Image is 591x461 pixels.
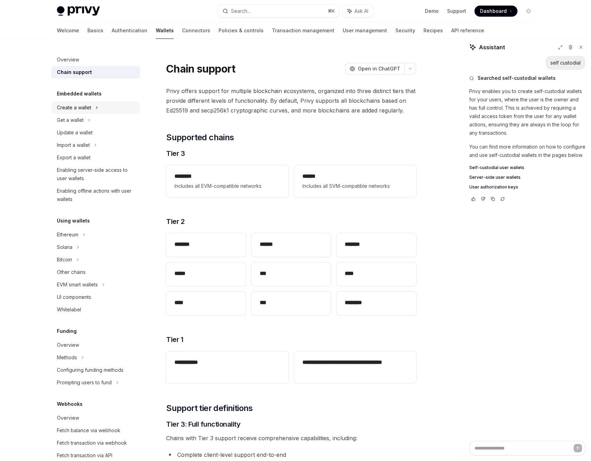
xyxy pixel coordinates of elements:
[302,182,408,190] span: Includes all SVM-compatible networks
[51,303,140,316] a: Whitelabel
[272,22,334,39] a: Transaction management
[51,151,140,164] a: Export a wallet
[328,8,335,14] span: ⌘ K
[166,132,234,143] span: Supported chains
[469,75,585,82] button: Searched self-custodial wallets
[57,451,112,460] div: Fetch transaction via API
[166,165,288,197] a: **** ***Includes all EVM-compatible networks
[166,86,416,115] span: Privy offers support for multiple blockchain ecosystems, organized into three distinct tiers that...
[57,426,120,435] div: Fetch balance via webhook
[57,243,72,251] div: Solana
[550,59,581,66] div: self custodial
[166,335,183,344] span: Tier 1
[51,291,140,303] a: UI components
[57,128,93,137] div: Update a wallet
[87,22,103,39] a: Basics
[51,424,140,437] a: Fetch balance via webhook
[57,439,127,447] div: Fetch transaction via webhook
[166,149,185,158] span: Tier 3
[166,62,235,75] h1: Chain support
[469,87,585,137] p: Privy enables you to create self-custodial wallets for your users, where the user is the owner an...
[478,75,556,82] span: Searched self-custodial wallets
[294,165,416,197] a: **** *Includes all SVM-compatible networks
[51,266,140,278] a: Other chains
[57,166,136,183] div: Enabling server-side access to user wallets
[166,403,253,414] span: Support tier definitions
[343,5,373,17] button: Ask AI
[469,184,585,190] a: User authorization keys
[51,66,140,78] a: Chain support
[480,8,507,15] span: Dashboard
[57,366,123,374] div: Configuring funding methods
[469,184,518,190] span: User authorization keys
[51,339,140,351] a: Overview
[51,364,140,376] a: Configuring funding methods
[57,353,77,362] div: Methods
[57,293,91,301] div: UI components
[57,153,91,162] div: Export a wallet
[469,143,585,159] p: You can find more information on how to configure and use self-custodial wallets in the pages below.
[423,22,443,39] a: Recipes
[469,165,585,170] a: Self-custodial user wallets
[166,217,185,226] span: Tier 2
[112,22,147,39] a: Authentication
[343,22,387,39] a: User management
[469,165,524,170] span: Self-custodial user wallets
[57,305,81,314] div: Whitelabel
[57,327,77,335] h5: Funding
[57,341,79,349] div: Overview
[166,433,416,443] span: Chains with Tier 3 support receive comprehensive capabilities, including:
[51,185,140,206] a: Enabling offline actions with user wallets
[166,419,240,429] span: Tier 3: Full functionality
[57,56,79,64] div: Overview
[51,164,140,185] a: Enabling server-side access to user wallets
[358,65,400,72] span: Open in ChatGPT
[57,268,86,276] div: Other chains
[57,217,90,225] h5: Using wallets
[219,22,264,39] a: Policies & controls
[57,400,83,408] h5: Webhooks
[345,63,404,75] button: Open in ChatGPT
[447,8,466,15] a: Support
[57,378,112,387] div: Prompting users to fund
[354,8,368,15] span: Ask AI
[479,43,505,51] span: Assistant
[57,280,98,289] div: EVM smart wallets
[57,68,92,76] div: Chain support
[51,126,140,139] a: Update a wallet
[57,255,72,264] div: Bitcoin
[51,412,140,424] a: Overview
[395,22,415,39] a: Security
[469,175,585,180] a: Server-side user wallets
[425,8,439,15] a: Demo
[57,187,136,203] div: Enabling offline actions with user wallets
[174,182,280,190] span: Includes all EVM-compatible networks
[57,414,79,422] div: Overview
[51,53,140,66] a: Overview
[57,103,91,112] div: Create a wallet
[574,444,582,452] button: Send message
[57,141,90,149] div: Import a wallet
[166,450,416,460] li: Complete client-level support end-to-end
[451,22,484,39] a: API reference
[51,437,140,449] a: Fetch transaction via webhook
[469,175,521,180] span: Server-side user wallets
[218,5,339,17] button: Search...⌘K
[474,6,517,17] a: Dashboard
[523,6,534,17] button: Toggle dark mode
[57,22,79,39] a: Welcome
[57,90,102,98] h5: Embedded wallets
[182,22,210,39] a: Connectors
[57,6,100,16] img: light logo
[231,7,250,15] div: Search...
[57,116,84,124] div: Get a wallet
[156,22,174,39] a: Wallets
[57,230,78,239] div: Ethereum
